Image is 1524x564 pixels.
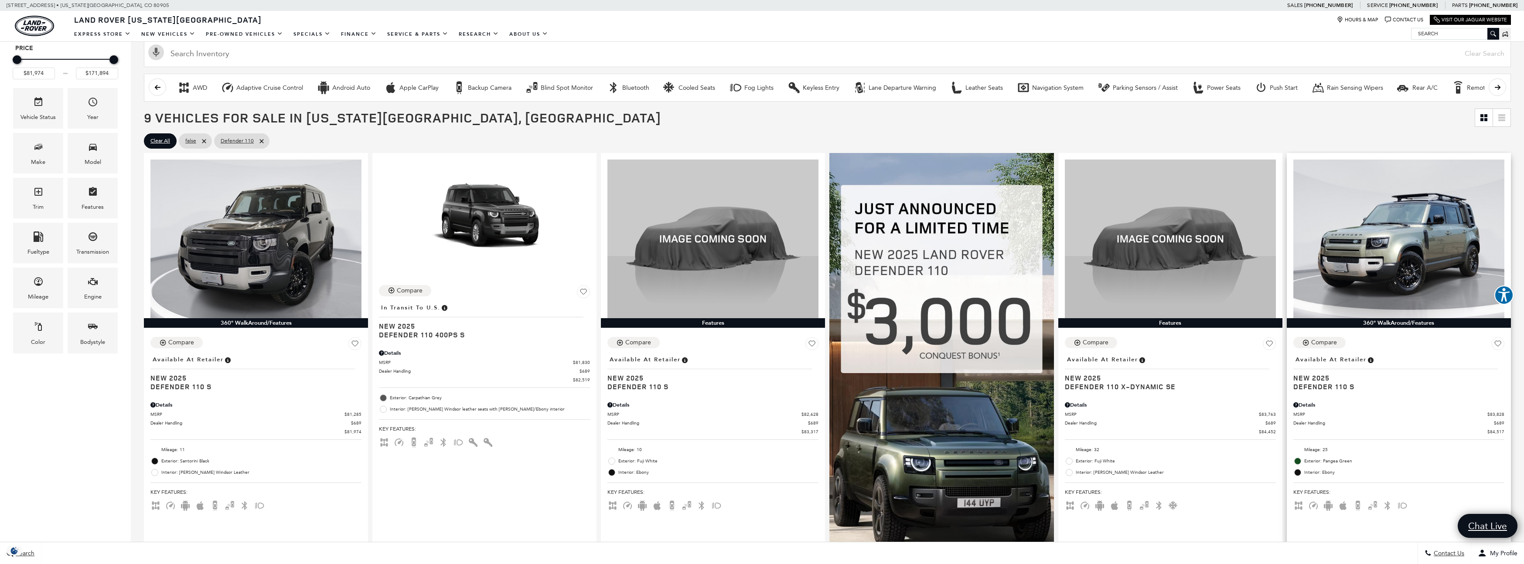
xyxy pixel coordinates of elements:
[379,368,580,374] span: Dealer Handling
[1109,502,1120,508] span: Apple Car-Play
[541,84,593,92] div: Blind Spot Monitor
[1065,487,1276,497] span: Key Features :
[68,88,118,129] div: YearYear
[1489,78,1506,96] button: scroll right
[1307,78,1388,97] button: Rain Sensing WipersRain Sensing Wipers
[1308,502,1319,508] span: Adaptive Cruise Control
[618,457,818,465] span: Exterior: Fuji White
[801,428,818,435] span: $83,317
[13,223,63,263] div: FueltypeFueltype
[678,84,715,92] div: Cooled Seats
[681,355,689,364] span: Vehicle is in stock and ready for immediate delivery. Due to demand, availability is subject to c...
[28,292,48,302] div: Mileage
[1255,81,1268,94] div: Push Start
[150,382,355,391] span: Defender 110 S
[1138,355,1146,364] span: Vehicle is in stock and ready for immediate delivery. Due to demand, availability is subject to c...
[33,274,44,292] span: Mileage
[440,303,448,313] span: Vehicle has shipped from factory of origin. Estimated time of delivery to Retailer is on average ...
[607,428,818,435] a: $83,317
[33,139,44,157] span: Make
[423,438,434,445] span: Blind Spot Monitor
[1382,502,1393,508] span: Bluetooth
[1080,502,1090,508] span: Adaptive Cruise Control
[15,44,116,52] h5: Price
[1065,353,1276,391] a: Available at RetailerNew 2025Defender 110 X-Dynamic SE
[7,2,169,8] a: [STREET_ADDRESS] • [US_STATE][GEOGRAPHIC_DATA], CO 80905
[724,78,778,97] button: Fog LightsFog Lights
[288,27,336,42] a: Specials
[622,84,649,92] div: Bluetooth
[193,84,207,92] div: AWD
[1083,339,1108,347] div: Compare
[150,353,361,391] a: Available at RetailerNew 2025Defender 110 S
[224,355,232,364] span: Vehicle is in stock and ready for immediate delivery. Due to demand, availability is subject to c...
[379,359,573,366] span: MSRP
[607,401,818,409] div: Pricing Details - Defender 110 S
[1270,84,1298,92] div: Push Start
[483,438,493,445] span: Keyless Entry
[312,78,375,97] button: Android AutoAndroid Auto
[622,502,633,508] span: Adaptive Cruise Control
[1491,337,1504,353] button: Save Vehicle
[1065,382,1269,391] span: Defender 110 X-Dynamic SE
[521,78,598,97] button: Blind Spot MonitorBlind Spot Monitor
[438,438,449,445] span: Bluetooth
[965,84,1003,92] div: Leather Seats
[150,136,170,146] span: Clear All
[13,133,63,173] div: MakeMake
[144,318,368,328] div: 360° WalkAround/Features
[1311,339,1337,347] div: Compare
[607,487,818,497] span: Key Features :
[379,359,590,366] a: MSRP $81,830
[153,355,224,364] span: Available at Retailer
[150,420,351,426] span: Dealer Handling
[144,40,1511,67] input: Search Inventory
[1467,84,1504,92] div: Remote Start
[805,337,818,353] button: Save Vehicle
[1293,420,1494,426] span: Dealer Handling
[1452,2,1468,8] span: Parts
[397,287,423,295] div: Compare
[711,502,722,508] span: Fog Lights
[33,319,44,337] span: Color
[149,78,166,96] button: scroll left
[409,438,419,445] span: Backup Camera
[379,322,583,330] span: New 2025
[13,268,63,308] div: MileageMileage
[382,27,453,42] a: Service & Parts
[577,285,590,302] button: Save Vehicle
[4,546,24,555] section: Click to Open Cookie Consent Modal
[1058,318,1282,328] div: Features
[1187,78,1245,97] button: Power SeatsPower Seats
[869,84,936,92] div: Lane Departure Warning
[1263,337,1276,353] button: Save Vehicle
[1304,468,1504,477] span: Interior: Ebony
[1065,420,1265,426] span: Dealer Handling
[150,337,203,348] button: Compare Vehicle
[729,81,742,94] div: Fog Lights
[1411,28,1499,39] input: Search
[504,27,553,42] a: About Us
[379,78,443,97] button: Apple CarPlayApple CarPlay
[177,81,191,94] div: AWD
[1447,78,1508,97] button: Remote StartRemote Start
[69,27,553,42] nav: Main Navigation
[607,502,618,508] span: AWD
[610,355,681,364] span: Available at Retailer
[317,81,330,94] div: Android Auto
[1076,457,1276,465] span: Exterior: Fuji White
[625,339,651,347] div: Compare
[379,330,583,339] span: Defender 110 400PS S
[15,16,54,36] a: land-rover
[1293,374,1498,382] span: New 2025
[1012,78,1088,97] button: Navigation SystemNavigation System
[1304,2,1353,9] a: [PHONE_NUMBER]
[33,229,44,247] span: Fueltype
[1494,285,1514,306] aside: Accessibility Help Desk
[1304,457,1504,465] span: Exterior: Pangea Green
[1412,84,1438,92] div: Rear A/C
[1337,17,1378,23] a: Hours & Map
[1139,502,1149,508] span: Blind Spot Monitor
[1065,401,1276,409] div: Pricing Details - Defender 110 X-Dynamic SE
[33,184,44,202] span: Trim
